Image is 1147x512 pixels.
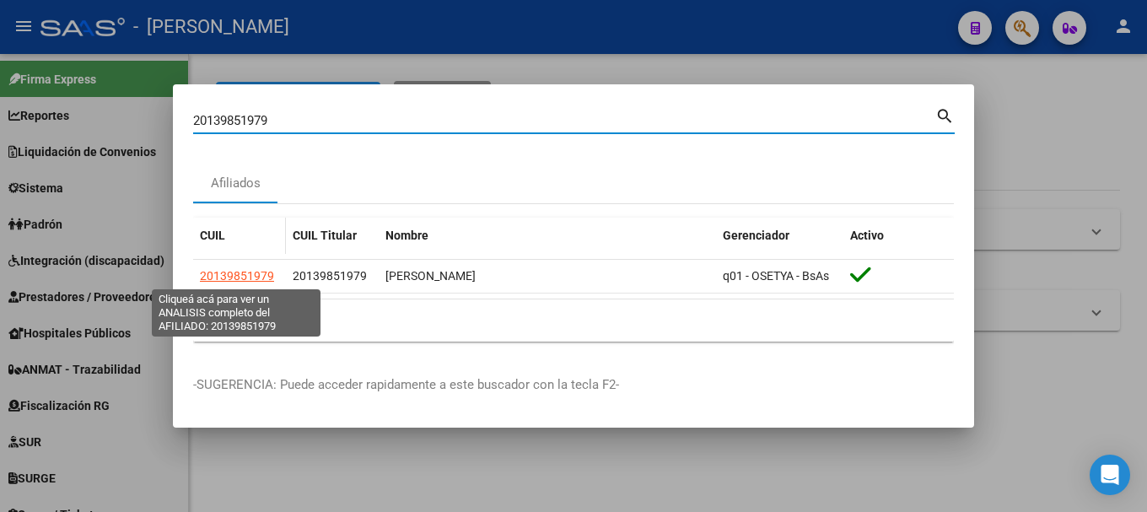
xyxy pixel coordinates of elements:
datatable-header-cell: CUIL [193,218,286,254]
datatable-header-cell: Activo [843,218,954,254]
datatable-header-cell: CUIL Titular [286,218,379,254]
span: Activo [850,229,884,242]
span: 20139851979 [293,269,367,283]
datatable-header-cell: Nombre [379,218,716,254]
div: Afiliados [211,174,261,193]
div: Open Intercom Messenger [1090,455,1130,495]
span: 20139851979 [200,269,274,283]
datatable-header-cell: Gerenciador [716,218,843,254]
span: q01 - OSETYA - BsAs [723,269,829,283]
span: CUIL Titular [293,229,357,242]
div: 1 total [193,299,954,342]
span: CUIL [200,229,225,242]
div: [PERSON_NAME] [385,267,709,286]
span: Gerenciador [723,229,789,242]
p: -SUGERENCIA: Puede acceder rapidamente a este buscador con la tecla F2- [193,375,954,395]
mat-icon: search [935,105,955,125]
span: Nombre [385,229,428,242]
